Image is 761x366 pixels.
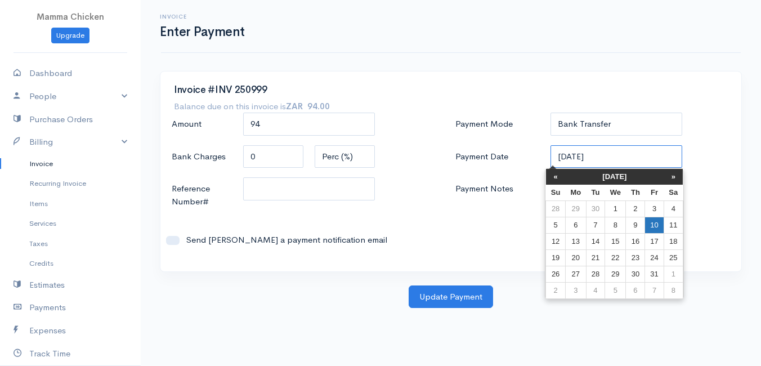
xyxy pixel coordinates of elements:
[450,113,545,136] label: Payment Mode
[664,282,683,298] td: 8
[664,233,683,249] td: 18
[645,185,664,201] th: Fr
[645,233,664,249] td: 17
[586,185,605,201] th: Tu
[174,85,728,96] h3: Invoice #INV 250999
[546,217,566,233] td: 5
[450,177,545,212] label: Payment Notes
[565,233,586,249] td: 13
[626,266,645,282] td: 30
[409,285,493,309] button: Update Payment
[664,249,683,266] td: 25
[37,11,104,22] span: Mamma Chicken
[664,169,683,185] th: »
[605,217,626,233] td: 8
[586,282,605,298] td: 4
[160,25,245,39] h1: Enter Payment
[626,185,645,201] th: Th
[546,169,566,185] th: «
[605,266,626,282] td: 29
[450,145,545,168] label: Payment Date
[160,14,245,20] h6: Invoice
[166,113,238,136] label: Amount
[645,217,664,233] td: 10
[605,185,626,201] th: We
[626,200,645,217] td: 2
[605,249,626,266] td: 22
[626,249,645,266] td: 23
[664,200,683,217] td: 4
[586,266,605,282] td: 28
[586,249,605,266] td: 21
[605,200,626,217] td: 1
[546,200,566,217] td: 28
[565,200,586,217] td: 29
[180,234,441,247] label: Send [PERSON_NAME] a payment notification email
[565,185,586,201] th: Mo
[645,200,664,217] td: 3
[664,217,683,233] td: 11
[565,169,664,185] th: [DATE]
[51,28,89,44] a: Upgrade
[565,266,586,282] td: 27
[664,185,683,201] th: Sa
[605,233,626,249] td: 15
[664,266,683,282] td: 1
[565,217,586,233] td: 6
[645,266,664,282] td: 31
[605,282,626,298] td: 5
[546,282,566,298] td: 2
[174,101,330,111] h7: Balance due on this invoice is
[166,145,238,168] label: Bank Charges
[546,249,566,266] td: 19
[626,282,645,298] td: 6
[166,177,238,213] label: Reference Number#
[565,249,586,266] td: 20
[565,282,586,298] td: 3
[286,101,330,111] strong: ZAR 94.00
[586,217,605,233] td: 7
[586,200,605,217] td: 30
[645,282,664,298] td: 7
[645,249,664,266] td: 24
[546,266,566,282] td: 26
[626,217,645,233] td: 9
[626,233,645,249] td: 16
[586,233,605,249] td: 14
[546,233,566,249] td: 12
[546,185,566,201] th: Su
